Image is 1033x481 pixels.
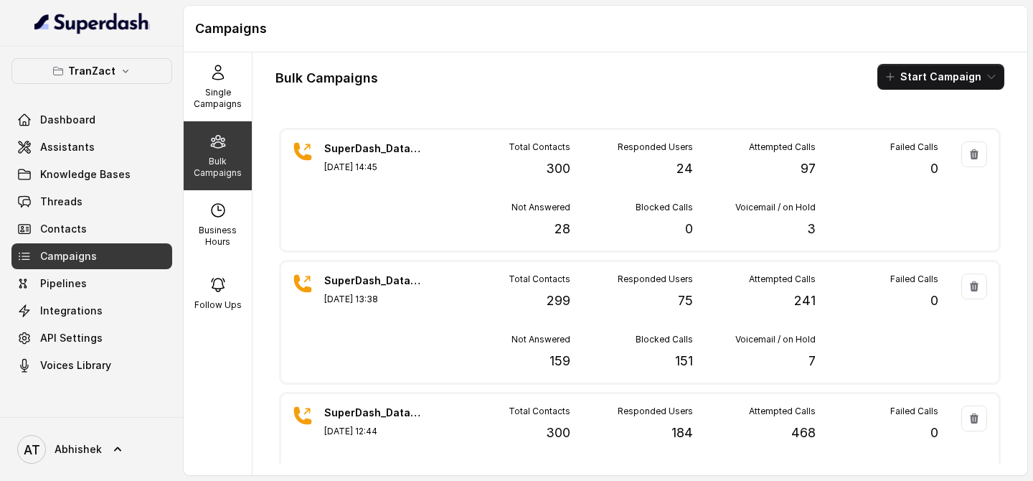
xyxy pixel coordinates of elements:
[40,222,87,236] span: Contacts
[749,141,816,153] p: Attempted Calls
[749,274,816,285] p: Attempted Calls
[890,274,938,285] p: Failed Calls
[618,141,693,153] p: Responded Users
[546,423,570,443] p: 300
[55,442,102,457] span: Abhishek
[890,406,938,417] p: Failed Calls
[189,87,246,110] p: Single Campaigns
[930,159,938,179] p: 0
[40,331,103,345] span: API Settings
[40,195,82,209] span: Threads
[11,298,172,324] a: Integrations
[324,406,425,420] p: SuperDash_Data6(2509)_18 August_MS
[618,274,693,285] p: Responded Users
[930,291,938,311] p: 0
[877,64,1004,90] button: Start Campaign
[195,17,1016,40] h1: Campaigns
[547,291,570,311] p: 299
[11,189,172,215] a: Threads
[636,202,693,213] p: Blocked Calls
[676,159,693,179] p: 24
[807,219,816,239] p: 3
[11,107,172,133] a: Dashboard
[324,426,425,437] p: [DATE] 12:44
[324,162,425,173] p: [DATE] 14:45
[324,274,425,288] p: SuperDash_Data6(2509)_19 August_MS
[930,423,938,443] p: 0
[794,291,816,311] p: 241
[40,167,131,182] span: Knowledge Bases
[40,249,97,263] span: Campaigns
[40,304,103,318] span: Integrations
[890,141,938,153] p: Failed Calls
[685,219,693,239] p: 0
[735,202,816,213] p: Voicemail / on Hold
[189,156,246,179] p: Bulk Campaigns
[618,406,693,417] p: Responded Users
[11,429,172,470] a: Abhishek
[324,141,425,156] p: SuperDash_Data6(2509)_21 August_MS
[509,406,570,417] p: Total Contacts
[546,159,570,179] p: 300
[34,11,150,34] img: light.svg
[749,406,816,417] p: Attempted Calls
[24,442,40,457] text: AT
[40,276,87,291] span: Pipelines
[40,140,95,154] span: Assistants
[675,351,693,371] p: 151
[324,294,425,305] p: [DATE] 13:38
[11,58,172,84] button: TranZact
[11,134,172,160] a: Assistants
[40,358,111,373] span: Voices Library
[509,141,570,153] p: Total Contacts
[555,219,570,239] p: 28
[549,351,570,371] p: 159
[11,352,172,378] a: Voices Library
[511,334,570,345] p: Not Answered
[808,351,816,371] p: 7
[735,334,816,345] p: Voicemail / on Hold
[509,274,570,285] p: Total Contacts
[275,67,378,90] h1: Bulk Campaigns
[11,243,172,269] a: Campaigns
[189,225,246,248] p: Business Hours
[11,216,172,242] a: Contacts
[678,291,693,311] p: 75
[511,202,570,213] p: Not Answered
[791,423,816,443] p: 468
[636,334,693,345] p: Blocked Calls
[40,113,95,127] span: Dashboard
[11,325,172,351] a: API Settings
[671,423,693,443] p: 184
[11,271,172,296] a: Pipelines
[801,159,816,179] p: 97
[11,162,172,187] a: Knowledge Bases
[68,62,115,80] p: TranZact
[194,299,242,311] p: Follow Ups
